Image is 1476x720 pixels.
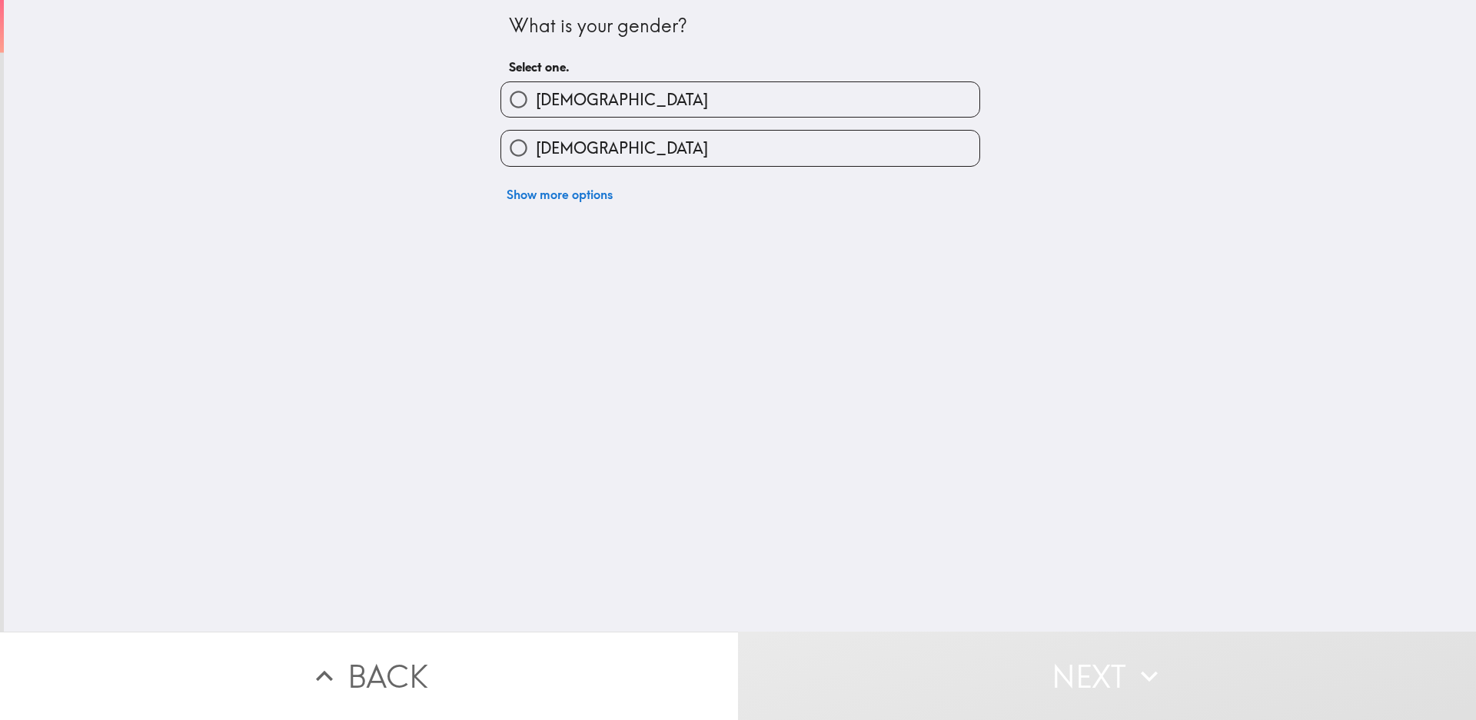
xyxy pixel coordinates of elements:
button: [DEMOGRAPHIC_DATA] [501,131,979,165]
h6: Select one. [509,58,972,75]
button: Next [738,632,1476,720]
button: Show more options [500,179,619,210]
span: [DEMOGRAPHIC_DATA] [536,138,708,159]
div: What is your gender? [509,13,972,39]
button: [DEMOGRAPHIC_DATA] [501,82,979,117]
span: [DEMOGRAPHIC_DATA] [536,89,708,111]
